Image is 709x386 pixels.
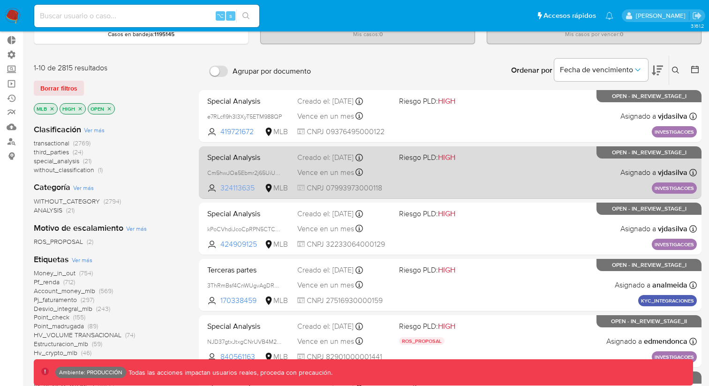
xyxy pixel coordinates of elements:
p: Todas las acciones impactan usuarios reales, proceda con precaución. [126,368,332,377]
span: ⌥ [217,11,224,20]
a: Salir [692,11,702,21]
button: search-icon [236,9,256,23]
span: 3.161.2 [691,22,704,30]
span: Accesos rápidos [543,11,596,21]
span: s [229,11,232,20]
a: Notificaciones [605,12,613,20]
p: carolina.romo@mercadolibre.com.co [636,11,689,20]
p: Ambiente: PRODUCCIÓN [59,371,122,374]
input: Buscar usuario o caso... [34,10,259,22]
